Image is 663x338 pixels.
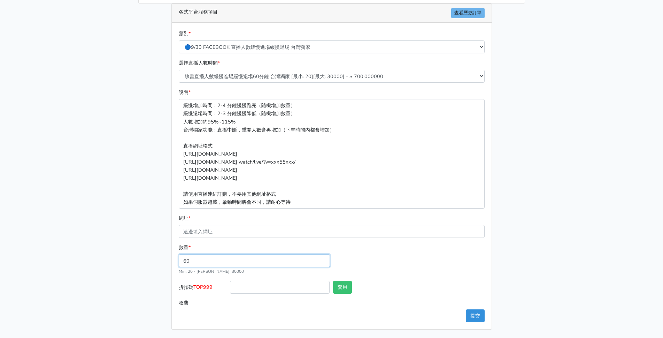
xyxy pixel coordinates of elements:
a: 查看歷史訂單 [451,8,485,18]
label: 收費 [177,296,229,309]
label: 數量 [179,243,191,251]
label: 折扣碼 [177,281,229,296]
button: 套用 [333,281,352,294]
label: 選擇直播人數時間 [179,59,220,67]
label: 說明 [179,88,191,96]
input: 這邊填入網址 [179,225,485,238]
small: Min: 20 - [PERSON_NAME]: 30000 [179,269,244,274]
p: 緩慢增加時間：2-4 分鐘慢慢跑完（隨機增加數量） 緩慢退場時間：2-3 分鐘慢慢降低（隨機增加數量） 人數增加約95%~115% 台灣獨家功能：直播中斷，重開人數會再增加（下單時間內都會增加）... [179,99,485,209]
div: 各式平台服務項目 [172,4,492,23]
label: 類別 [179,30,191,38]
label: 網址 [179,214,191,222]
button: 提交 [466,309,485,322]
span: TOP999 [193,284,213,291]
